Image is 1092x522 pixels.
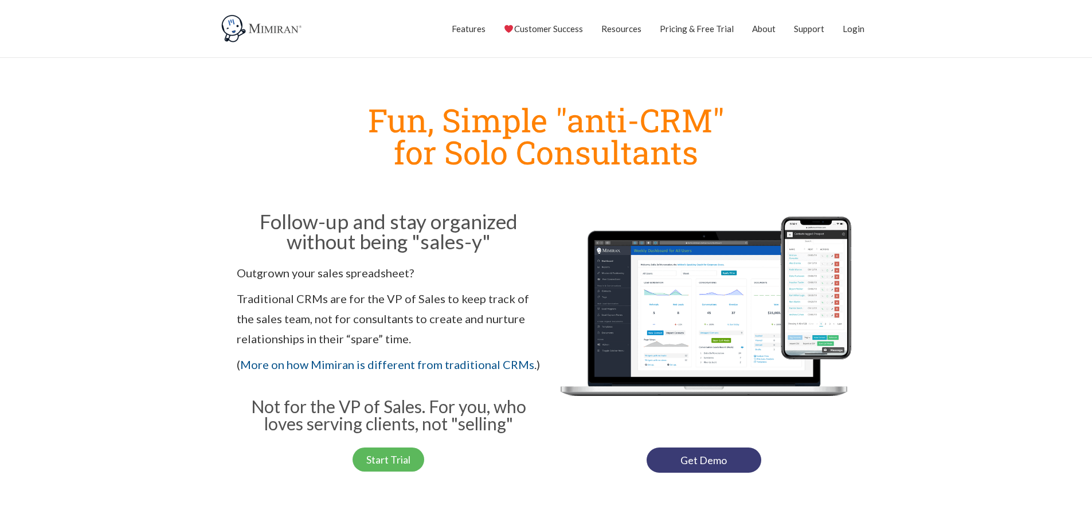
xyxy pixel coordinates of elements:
a: Login [843,14,864,43]
a: About [752,14,776,43]
img: Mimiran CRM [220,14,306,43]
h3: Not for the VP of Sales. For you, who loves serving clients, not "selling" [237,398,541,432]
h2: Follow-up and stay organized without being "sales-y" [237,211,541,252]
a: Features [452,14,486,43]
a: Resources [601,14,641,43]
h1: Fun, Simple "anti-CRM" for Solo Consultants [231,104,862,168]
a: Support [794,14,824,43]
a: Start Trial [353,448,424,472]
p: Outgrown your sales spreadsheet? [237,263,541,283]
img: ❤️ [504,25,513,33]
span: ( .) [237,358,540,371]
a: More on how Mimiran is different from traditional CRMs [240,358,534,371]
span: Start Trial [366,454,410,465]
a: Customer Success [504,14,582,43]
a: Pricing & Free Trial [660,14,734,43]
p: Traditional CRMs are for the VP of Sales to keep track of the sales team, not for consultants to ... [237,289,541,349]
img: Mimiran CRM for solo consultants dashboard mobile [552,208,856,436]
a: Get Demo [647,448,761,473]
